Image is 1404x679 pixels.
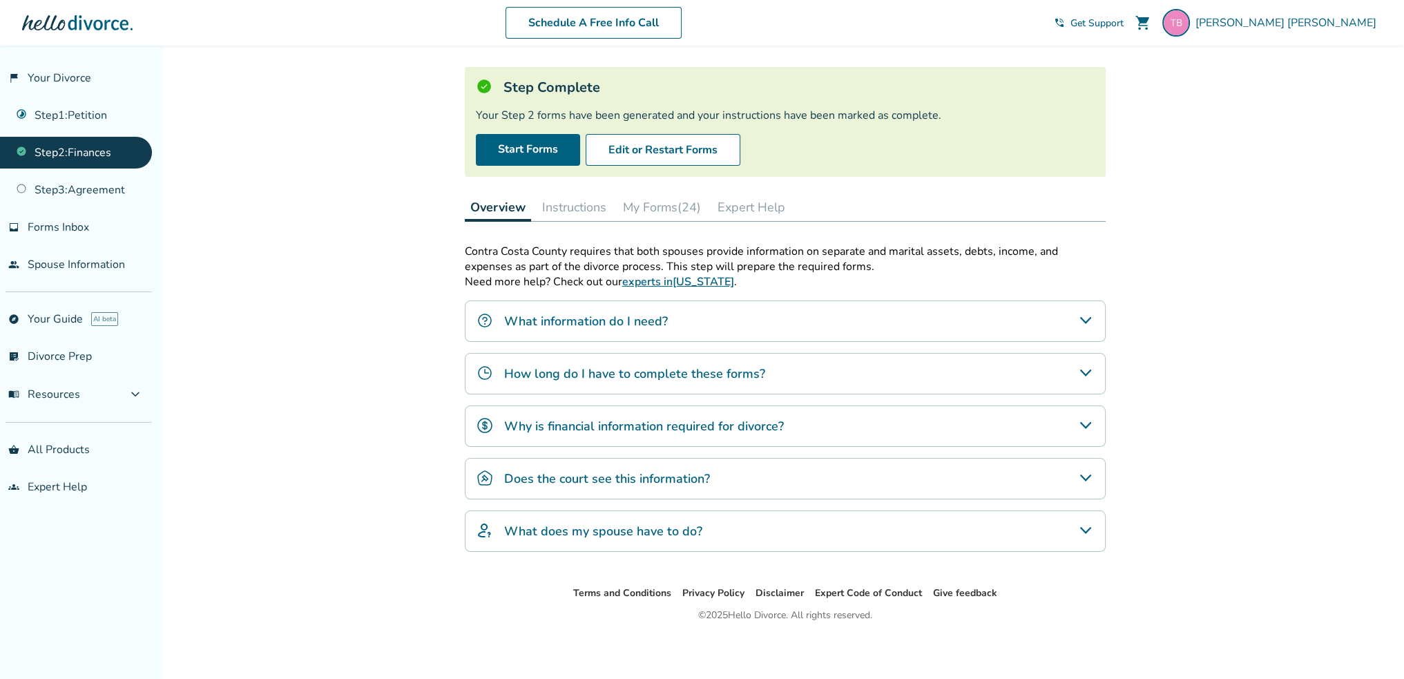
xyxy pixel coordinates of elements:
div: Does the court see this information? [465,458,1106,499]
div: What information do I need? [465,300,1106,342]
h5: Step Complete [503,78,600,97]
h4: What does my spouse have to do? [504,522,702,540]
button: Overview [465,193,531,222]
a: phone_in_talkGet Support [1054,17,1124,30]
img: Why is financial information required for divorce? [477,417,493,434]
img: tambill73@gmail.com [1162,9,1190,37]
span: [PERSON_NAME] [PERSON_NAME] [1195,15,1382,30]
span: Get Support [1070,17,1124,30]
button: Instructions [537,193,612,221]
button: Edit or Restart Forms [586,134,740,166]
a: Expert Code of Conduct [815,586,922,600]
div: © 2025 Hello Divorce. All rights reserved. [698,607,872,624]
button: Expert Help [712,193,791,221]
p: Contra Costa County requires that both spouses provide information on separate and marital assets... [465,244,1106,274]
span: AI beta [91,312,118,326]
span: phone_in_talk [1054,17,1065,28]
span: people [8,259,19,270]
a: Schedule A Free Info Call [506,7,682,39]
span: Resources [8,387,80,402]
a: experts in[US_STATE] [622,274,734,289]
span: inbox [8,222,19,233]
span: shopping_cart [1135,15,1151,31]
span: Forms Inbox [28,220,89,235]
img: How long do I have to complete these forms? [477,365,493,381]
button: My Forms(24) [617,193,706,221]
a: Privacy Policy [682,586,744,600]
img: What information do I need? [477,312,493,329]
span: explore [8,314,19,325]
span: list_alt_check [8,351,19,362]
img: What does my spouse have to do? [477,522,493,539]
div: What does my spouse have to do? [465,510,1106,552]
span: expand_more [127,386,144,403]
iframe: Chat Widget [1335,613,1404,679]
span: flag_2 [8,73,19,84]
div: Why is financial information required for divorce? [465,405,1106,447]
h4: How long do I have to complete these forms? [504,365,765,383]
li: Give feedback [933,585,997,602]
span: groups [8,481,19,492]
h4: Does the court see this information? [504,470,710,488]
a: Start Forms [476,134,580,166]
span: shopping_basket [8,444,19,455]
a: Terms and Conditions [573,586,671,600]
div: How long do I have to complete these forms? [465,353,1106,394]
li: Disclaimer [756,585,804,602]
p: Need more help? Check out our . [465,274,1106,289]
div: Your Step 2 forms have been generated and your instructions have been marked as complete. [476,108,1095,123]
img: Does the court see this information? [477,470,493,486]
h4: Why is financial information required for divorce? [504,417,784,435]
h4: What information do I need? [504,312,668,330]
span: menu_book [8,389,19,400]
